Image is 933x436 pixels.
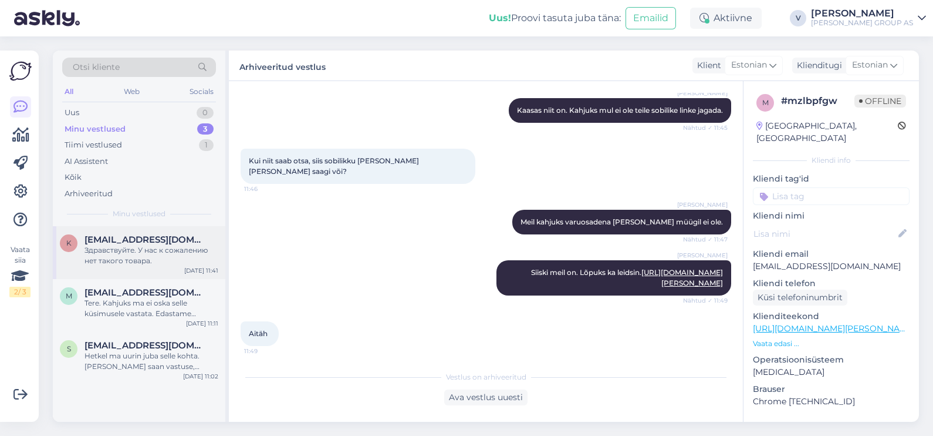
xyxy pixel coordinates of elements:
[811,9,926,28] a: [PERSON_NAME][PERSON_NAME] GROUP AS
[84,298,218,319] div: Tere. Kahjuks ma ei oska selle küsimusele vastata. Edastame küsimuse arendajatele, et nad saaksid...
[677,200,728,209] span: [PERSON_NAME]
[9,287,31,297] div: 2 / 3
[446,372,526,383] span: Vestlus on arhiveeritud
[753,290,847,306] div: Küsi telefoninumbrit
[677,89,728,98] span: [PERSON_NAME]
[187,84,216,99] div: Socials
[753,248,910,260] p: Kliendi email
[84,245,218,266] div: Здравствуйте. У нас к сожалению нет такого товара.
[62,84,76,99] div: All
[184,266,218,275] div: [DATE] 11:41
[65,156,108,167] div: AI Assistent
[753,366,910,378] p: [MEDICAL_DATA]
[520,217,723,226] span: Meil kahjuks varuosadena [PERSON_NAME] müügil ei ole.
[183,372,218,381] div: [DATE] 11:02
[65,139,122,151] div: Tiimi vestlused
[67,344,71,353] span: s
[9,244,31,297] div: Vaata siia
[762,98,769,107] span: m
[9,60,32,82] img: Askly Logo
[792,59,842,72] div: Klienditugi
[531,268,723,287] span: Siiski meil on. Lõpuks ka leidsin.
[65,172,82,183] div: Kõik
[683,235,728,244] span: Nähtud ✓ 11:47
[84,351,218,372] div: Hetkel ma uurin juba selle kohta. [PERSON_NAME] saan vastuse, [PERSON_NAME] teile [PERSON_NAME].
[753,395,910,408] p: Chrome [TECHNICAL_ID]
[781,94,854,108] div: # mzlbpfgw
[84,287,207,298] span: martmardik70@gmail.com
[790,10,806,26] div: V
[753,354,910,366] p: Operatsioonisüsteem
[753,187,910,205] input: Lisa tag
[692,59,721,72] div: Klient
[65,123,126,135] div: Minu vestlused
[756,120,898,145] div: [GEOGRAPHIC_DATA], [GEOGRAPHIC_DATA]
[626,7,676,29] button: Emailid
[811,18,913,28] div: [PERSON_NAME] GROUP AS
[753,383,910,395] p: Brauser
[852,59,888,72] span: Estonian
[753,310,910,323] p: Klienditeekond
[753,420,910,430] div: [PERSON_NAME]
[683,123,728,132] span: Nähtud ✓ 11:45
[753,260,910,273] p: [EMAIL_ADDRESS][DOMAIN_NAME]
[753,210,910,222] p: Kliendi nimi
[199,139,214,151] div: 1
[113,209,165,219] span: Minu vestlused
[753,323,915,334] a: [URL][DOMAIN_NAME][PERSON_NAME]
[489,11,621,25] div: Proovi tasuta juba täna:
[239,58,326,73] label: Arhiveeritud vestlus
[249,329,268,338] span: Aitäh
[84,340,207,351] span: sirle.tammoja@gmail.com
[244,347,288,355] span: 11:49
[753,277,910,290] p: Kliendi telefon
[66,239,72,247] span: k
[753,227,896,240] input: Lisa nimi
[65,188,113,200] div: Arhiveeritud
[753,338,910,349] p: Vaata edasi ...
[84,234,207,245] span: kor.marina8@gmail.com
[683,296,728,305] span: Nähtud ✓ 11:49
[677,251,728,260] span: [PERSON_NAME]
[517,106,723,115] span: Kaasas niit on. Kahjuks mul ei ole teile sobilike linke jagada.
[249,156,421,176] span: Kui niit saab otsa, siis sobilikku [PERSON_NAME] [PERSON_NAME] saagi või?
[489,12,511,24] b: Uus!
[753,173,910,185] p: Kliendi tag'id
[753,155,910,166] div: Kliendi info
[197,123,214,135] div: 3
[66,291,72,300] span: m
[244,185,288,193] span: 11:46
[811,9,913,18] div: [PERSON_NAME]
[186,319,218,328] div: [DATE] 11:11
[731,59,767,72] span: Estonian
[65,107,79,119] div: Uus
[444,390,528,405] div: Ava vestlus uuesti
[641,268,723,287] a: [URL][DOMAIN_NAME][PERSON_NAME]
[854,95,906,108] span: Offline
[73,61,120,73] span: Otsi kliente
[690,8,762,29] div: Aktiivne
[197,107,214,119] div: 0
[121,84,142,99] div: Web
